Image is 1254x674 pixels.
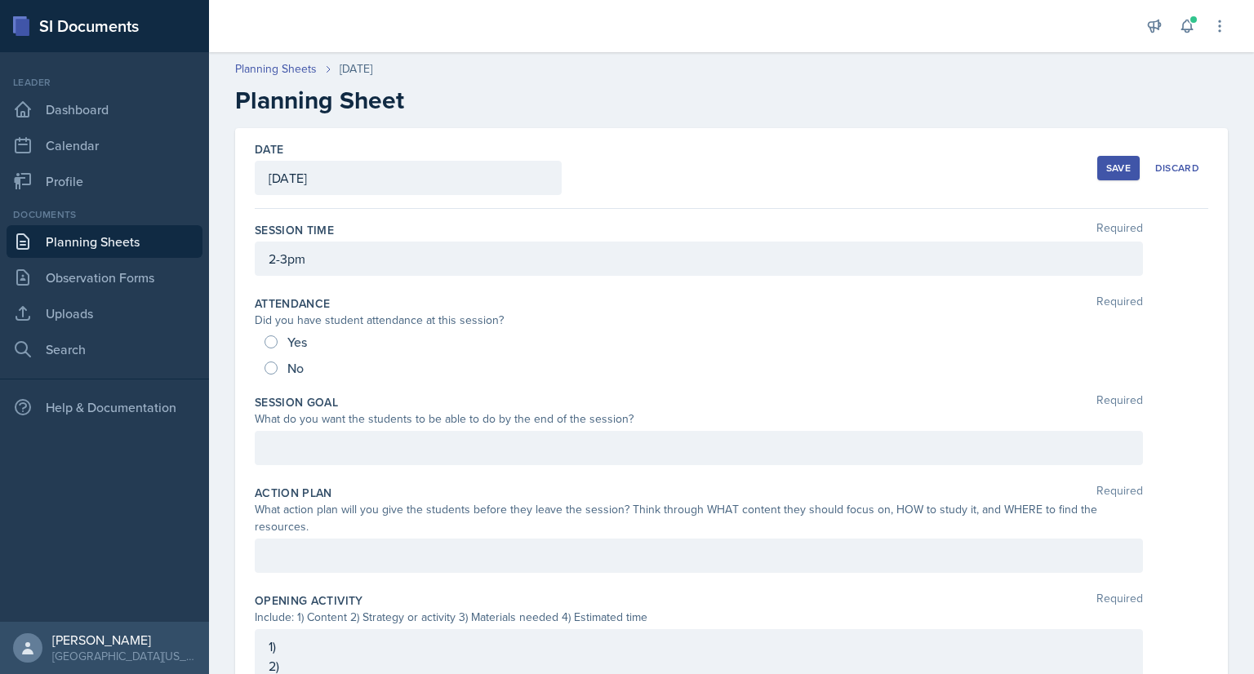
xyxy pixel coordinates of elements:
[7,129,202,162] a: Calendar
[255,295,331,312] label: Attendance
[269,249,1129,268] p: 2-3pm
[255,609,1143,626] div: Include: 1) Content 2) Strategy or activity 3) Materials needed 4) Estimated time
[7,225,202,258] a: Planning Sheets
[7,75,202,90] div: Leader
[235,86,1228,115] h2: Planning Sheet
[255,312,1143,329] div: Did you have student attendance at this session?
[7,297,202,330] a: Uploads
[255,222,334,238] label: Session Time
[1096,592,1143,609] span: Required
[1096,394,1143,410] span: Required
[255,485,332,501] label: Action Plan
[1146,156,1208,180] button: Discard
[7,207,202,222] div: Documents
[235,60,317,78] a: Planning Sheets
[7,165,202,197] a: Profile
[255,592,363,609] label: Opening Activity
[1096,295,1143,312] span: Required
[287,334,307,350] span: Yes
[1096,485,1143,501] span: Required
[269,636,1129,656] p: 1)
[7,391,202,423] div: Help & Documentation
[1097,156,1140,180] button: Save
[7,261,202,294] a: Observation Forms
[1096,222,1143,238] span: Required
[52,632,196,648] div: [PERSON_NAME]
[1106,162,1131,175] div: Save
[340,60,372,78] div: [DATE]
[52,648,196,664] div: [GEOGRAPHIC_DATA][US_STATE] in [GEOGRAPHIC_DATA]
[7,93,202,126] a: Dashboard
[255,410,1143,428] div: What do you want the students to be able to do by the end of the session?
[1155,162,1199,175] div: Discard
[255,141,283,157] label: Date
[255,501,1143,535] div: What action plan will you give the students before they leave the session? Think through WHAT con...
[287,360,304,376] span: No
[7,333,202,366] a: Search
[255,394,338,410] label: Session Goal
